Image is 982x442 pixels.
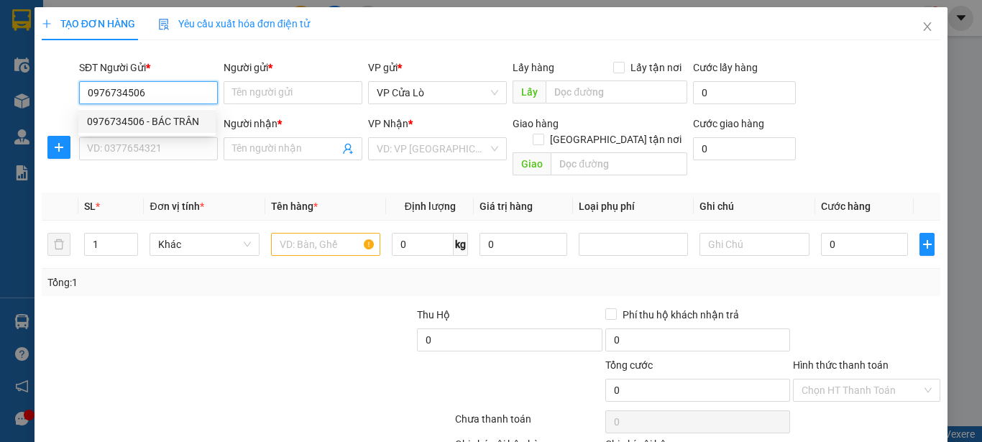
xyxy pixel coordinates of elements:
[224,116,362,132] div: Người nhận
[693,118,764,129] label: Cước giao hàng
[693,81,796,104] input: Cước lấy hàng
[158,19,170,30] img: icon
[271,201,318,212] span: Tên hàng
[150,201,203,212] span: Đơn vị tính
[513,118,559,129] span: Giao hàng
[693,137,796,160] input: Cước giao hàng
[417,309,450,321] span: Thu Hộ
[271,233,380,256] input: VD: Bàn, Ghế
[158,18,310,29] span: Yêu cầu xuất hóa đơn điện tử
[699,233,809,256] input: Ghi Chú
[377,82,498,103] span: VP Cửa Lò
[47,275,380,290] div: Tổng: 1
[907,7,947,47] button: Close
[48,142,70,153] span: plus
[513,62,554,73] span: Lấy hàng
[405,201,456,212] span: Định lượng
[513,80,546,103] span: Lấy
[821,201,871,212] span: Cước hàng
[224,60,362,75] div: Người gửi
[342,143,354,155] span: user-add
[158,234,250,255] span: Khác
[42,19,52,29] span: plus
[694,193,814,221] th: Ghi chú
[454,233,468,256] span: kg
[513,152,551,175] span: Giao
[920,239,934,250] span: plus
[78,110,216,133] div: 0976734506 - BÁC TRÂN
[544,132,687,147] span: [GEOGRAPHIC_DATA] tận nơi
[617,307,745,323] span: Phí thu hộ khách nhận trả
[551,152,687,175] input: Dọc đường
[625,60,687,75] span: Lấy tận nơi
[919,233,935,256] button: plus
[84,201,96,212] span: SL
[87,114,207,129] div: 0976734506 - BÁC TRÂN
[922,21,933,32] span: close
[42,18,135,29] span: TẠO ĐƠN HÀNG
[47,136,70,159] button: plus
[693,62,758,73] label: Cước lấy hàng
[479,233,567,256] input: 0
[454,411,604,436] div: Chưa thanh toán
[79,60,218,75] div: SĐT Người Gửi
[605,359,653,371] span: Tổng cước
[368,60,507,75] div: VP gửi
[479,201,533,212] span: Giá trị hàng
[368,118,408,129] span: VP Nhận
[546,80,687,103] input: Dọc đường
[793,359,889,371] label: Hình thức thanh toán
[573,193,694,221] th: Loại phụ phí
[47,233,70,256] button: delete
